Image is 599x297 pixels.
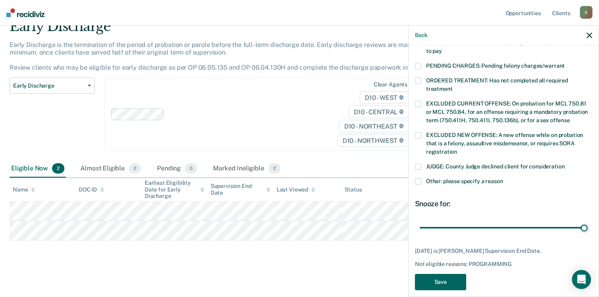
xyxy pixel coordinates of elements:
div: Open Intercom Messenger [572,270,591,289]
div: Earliest Eligibility Date for Early Discharge [145,180,204,199]
span: D10 - NORTHEAST [339,120,409,133]
div: Supervision End Date [211,183,270,196]
div: Marked Ineligible [211,160,282,178]
button: Back [415,32,428,39]
div: Pending [155,160,199,178]
span: D10 - WEST [360,91,409,104]
div: Not eligible reasons: PROGRAMMING [415,261,592,268]
div: Eligible Now [10,160,66,178]
p: Early Discharge is the termination of the period of probation or parole before the full-term disc... [10,41,437,72]
span: 0 [185,163,197,174]
span: PENDING CHARGES: Pending felony charges/warrant [426,63,565,69]
span: D10 - CENTRAL [349,106,409,118]
span: 2 [52,163,64,174]
div: Last Viewed [277,186,315,193]
span: D10 - NORTHWEST [337,134,409,147]
button: Save [415,274,466,290]
div: Status [345,186,362,193]
span: ORDERED TREATMENT: Has not completed all required treatment [426,77,568,92]
span: 2 [129,163,141,174]
div: DOC ID [79,186,104,193]
span: 2 [268,163,281,174]
div: Snooze for: [415,199,592,208]
span: EXCLUDED CURRENT OFFENSE: On probation for MCL 750.81 or MCL 750.84, for an offense requiring a m... [426,100,588,123]
span: EXCLUDED NEW OFFENSE: A new offense while on probation that is a felony, assaultive misdemeanor, ... [426,132,583,155]
div: S [580,6,593,19]
div: Almost Eligible [79,160,143,178]
div: Clear agents [374,81,407,88]
img: Recidiviz [6,8,45,17]
span: Early Discharge [13,82,85,89]
div: [DATE] is [PERSON_NAME] Supervision End Date. [415,248,592,254]
span: Other: please specify a reason [426,178,503,184]
span: JUDGE: County Judge declined client for consideration [426,163,565,170]
div: Name [13,186,35,193]
div: Early Discharge [10,18,459,41]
